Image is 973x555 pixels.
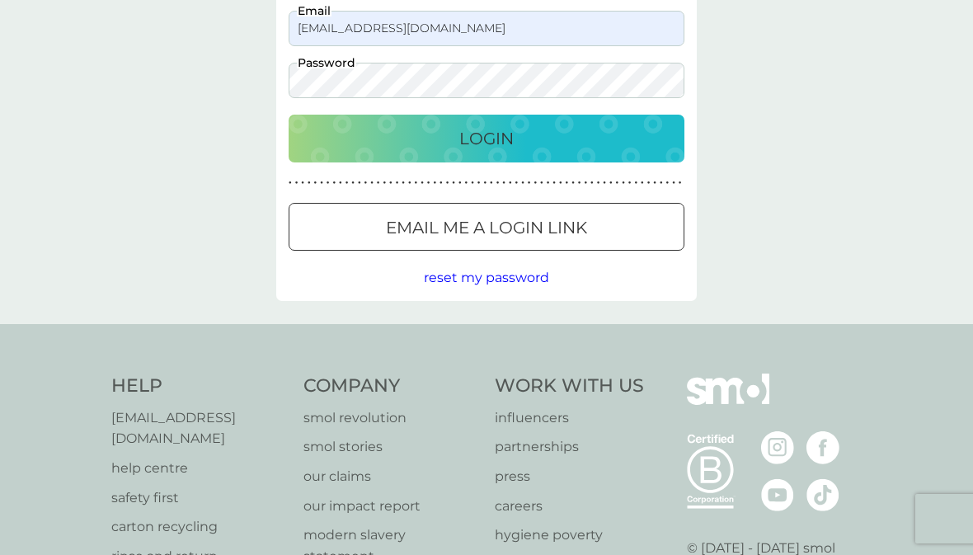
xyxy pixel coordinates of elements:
p: ● [666,179,670,187]
button: reset my password [424,267,549,289]
p: ● [509,179,512,187]
button: Email me a login link [289,203,684,251]
a: influencers [495,407,644,429]
p: ● [483,179,486,187]
p: Email me a login link [386,214,587,241]
p: ● [477,179,481,187]
p: ● [603,179,606,187]
p: ● [502,179,505,187]
p: ● [634,179,637,187]
p: ● [597,179,600,187]
p: ● [660,179,663,187]
p: ● [402,179,405,187]
p: ● [496,179,500,187]
p: ● [314,179,317,187]
h4: Help [111,374,287,399]
a: carton recycling [111,516,287,538]
p: ● [439,179,443,187]
p: ● [590,179,594,187]
p: ● [427,179,430,187]
p: ● [396,179,399,187]
p: ● [364,179,368,187]
p: ● [679,179,682,187]
a: press [495,466,644,487]
p: ● [308,179,311,187]
p: ● [377,179,380,187]
img: visit the smol Tiktok page [806,478,839,511]
a: careers [495,496,644,517]
p: ● [301,179,304,187]
a: our impact report [303,496,479,517]
p: ● [515,179,519,187]
a: safety first [111,487,287,509]
p: ● [471,179,474,187]
img: visit the smol Youtube page [761,478,794,511]
p: ● [584,179,587,187]
p: ● [628,179,632,187]
span: reset my password [424,270,549,285]
p: ● [647,179,651,187]
a: our claims [303,466,479,487]
p: ● [446,179,449,187]
a: smol stories [303,436,479,458]
p: ● [653,179,656,187]
p: ● [327,179,330,187]
p: ● [421,179,424,187]
p: ● [490,179,493,187]
p: ● [332,179,336,187]
p: ● [458,179,462,187]
p: ● [571,179,575,187]
p: ● [433,179,436,187]
p: ● [389,179,392,187]
button: Login [289,115,684,162]
p: ● [559,179,562,187]
a: hygiene poverty [495,524,644,546]
p: ● [622,179,625,187]
p: ● [534,179,537,187]
a: [EMAIL_ADDRESS][DOMAIN_NAME] [111,407,287,449]
p: ● [358,179,361,187]
p: ● [320,179,323,187]
a: help centre [111,458,287,479]
p: ● [609,179,613,187]
p: ● [552,179,556,187]
p: ● [345,179,349,187]
p: ● [370,179,374,187]
h4: Company [303,374,479,399]
p: ● [351,179,355,187]
p: ● [540,179,543,187]
a: smol revolution [303,407,479,429]
p: Login [459,125,514,152]
p: ● [383,179,386,187]
p: ● [528,179,531,187]
p: ● [672,179,675,187]
img: smol [687,374,769,430]
p: ● [521,179,524,187]
a: partnerships [495,436,644,458]
p: ● [641,179,644,187]
p: ● [408,179,411,187]
img: visit the smol Facebook page [806,431,839,464]
p: ● [465,179,468,187]
img: visit the smol Instagram page [761,431,794,464]
p: ● [566,179,569,187]
p: ● [578,179,581,187]
p: ● [289,179,292,187]
p: ● [547,179,550,187]
p: ● [339,179,342,187]
h4: Work With Us [495,374,644,399]
p: ● [415,179,418,187]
